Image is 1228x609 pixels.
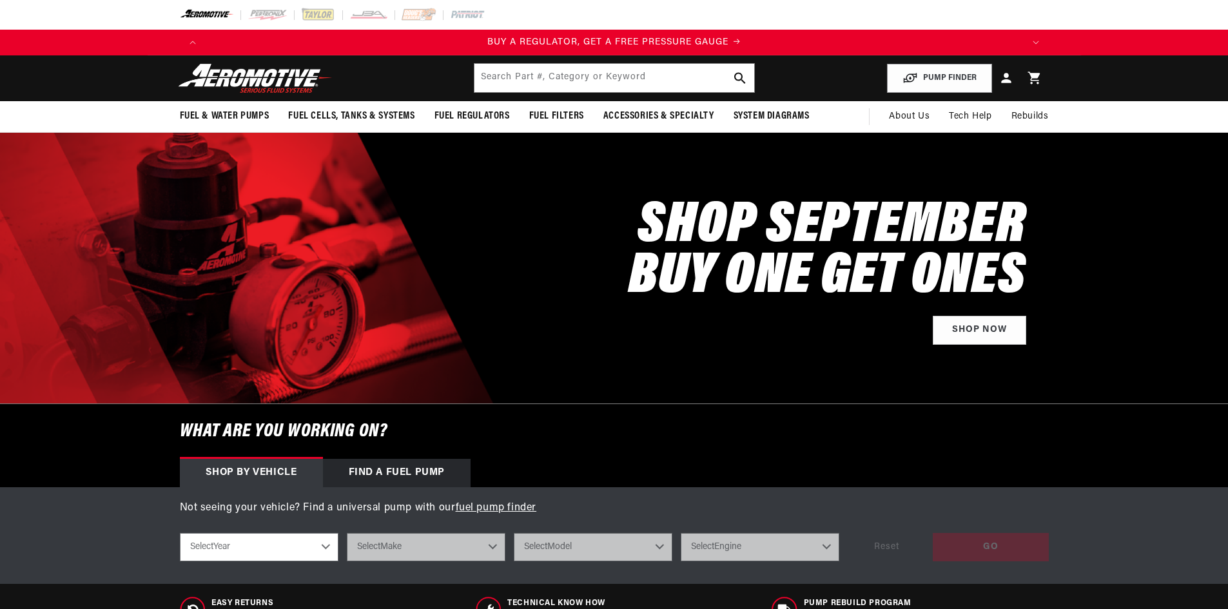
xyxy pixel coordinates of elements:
[681,533,839,561] select: Engine
[507,598,693,609] span: Technical Know How
[148,404,1081,459] h6: What are you working on?
[288,110,414,123] span: Fuel Cells, Tanks & Systems
[1002,101,1058,132] summary: Rebuilds
[520,101,594,131] summary: Fuel Filters
[180,30,206,55] button: Translation missing: en.sections.announcements.previous_announcement
[1023,30,1049,55] button: Translation missing: en.sections.announcements.next_announcement
[206,35,1023,50] div: Announcement
[347,533,505,561] select: Make
[180,500,1049,517] p: Not seeing your vehicle? Find a universal pump with our
[434,110,510,123] span: Fuel Regulators
[180,459,323,487] div: Shop by vehicle
[1011,110,1049,124] span: Rebuilds
[148,30,1081,55] slideshow-component: Translation missing: en.sections.announcements.announcement_bar
[726,64,754,92] button: search button
[170,101,279,131] summary: Fuel & Water Pumps
[278,101,424,131] summary: Fuel Cells, Tanks & Systems
[933,316,1026,345] a: Shop Now
[456,503,537,513] a: fuel pump finder
[487,37,728,47] span: BUY A REGULATOR, GET A FREE PRESSURE GAUGE
[724,101,819,131] summary: System Diagrams
[889,111,930,121] span: About Us
[879,101,939,132] a: About Us
[211,598,342,609] span: Easy Returns
[629,202,1026,304] h2: SHOP SEPTEMBER BUY ONE GET ONES
[804,598,1034,609] span: Pump Rebuild program
[474,64,754,92] input: Search by Part Number, Category or Keyword
[603,110,714,123] span: Accessories & Specialty
[180,110,269,123] span: Fuel & Water Pumps
[514,533,672,561] select: Model
[323,459,471,487] div: Find a Fuel Pump
[175,63,336,93] img: Aeromotive
[206,35,1023,50] a: BUY A REGULATOR, GET A FREE PRESSURE GAUGE
[425,101,520,131] summary: Fuel Regulators
[529,110,584,123] span: Fuel Filters
[887,64,992,93] button: PUMP FINDER
[180,533,338,561] select: Year
[939,101,1001,132] summary: Tech Help
[594,101,724,131] summary: Accessories & Specialty
[206,35,1023,50] div: 1 of 4
[734,110,810,123] span: System Diagrams
[949,110,991,124] span: Tech Help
